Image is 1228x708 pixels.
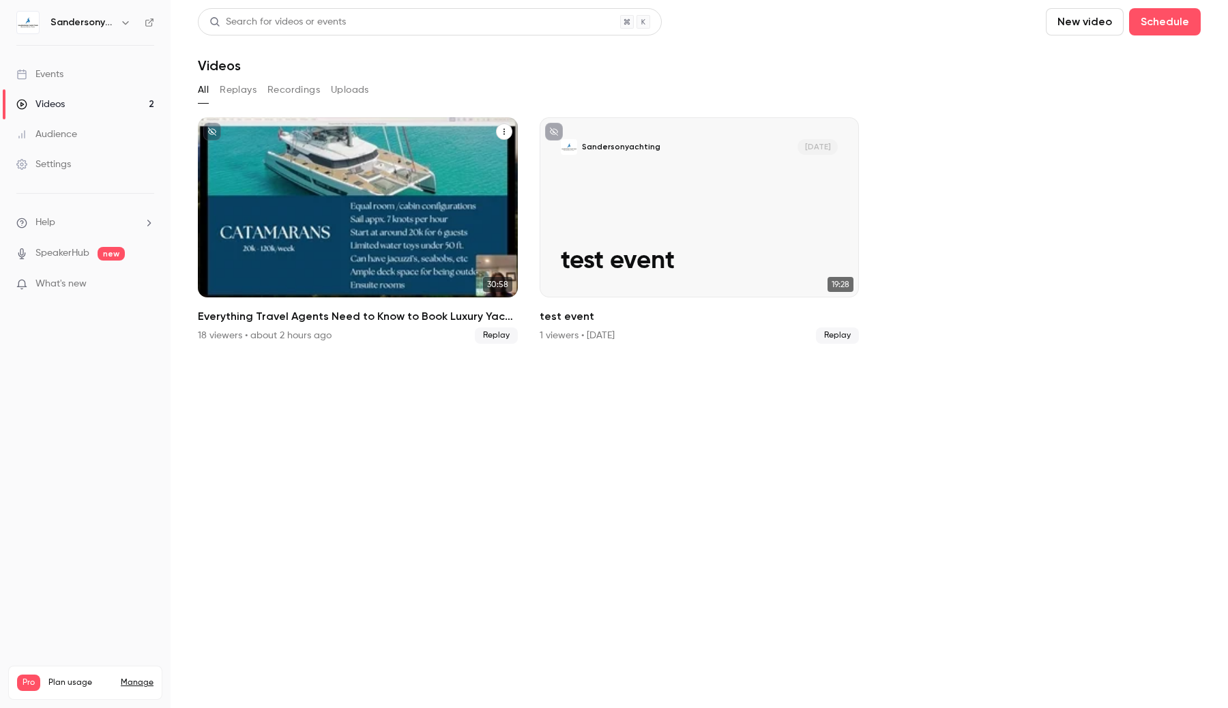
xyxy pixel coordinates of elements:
a: Manage [121,677,153,688]
div: Videos [16,98,65,111]
div: Events [16,68,63,81]
h2: test event [540,308,860,325]
button: New video [1046,8,1124,35]
h2: Everything Travel Agents Need to Know to Book Luxury Yacht Charters with Confidence [198,308,518,325]
span: new [98,247,125,261]
img: Sandersonyachting [17,12,39,33]
a: SpeakerHub [35,246,89,261]
div: 1 viewers • [DATE] [540,329,615,342]
img: test event [561,139,576,155]
span: Help [35,216,55,230]
section: Videos [198,8,1201,700]
a: test eventSandersonyachting[DATE]test event19:28test event1 viewers • [DATE]Replay [540,117,860,344]
div: Audience [16,128,77,141]
span: Replay [816,327,859,344]
span: What's new [35,277,87,291]
button: All [198,79,209,101]
li: Everything Travel Agents Need to Know to Book Luxury Yacht Charters with Confidence [198,117,518,344]
div: Settings [16,158,71,171]
h1: Videos [198,57,241,74]
button: Uploads [331,79,369,101]
div: Search for videos or events [209,15,346,29]
button: unpublished [545,123,563,141]
h6: Sandersonyachting [50,16,115,29]
span: 19:28 [828,277,853,292]
ul: Videos [198,117,1201,344]
span: [DATE] [798,139,837,155]
li: test event [540,117,860,344]
button: unpublished [203,123,221,141]
button: Replays [220,79,257,101]
span: Replay [475,327,518,344]
div: 18 viewers • about 2 hours ago [198,329,332,342]
span: 30:58 [483,277,512,292]
p: Sandersonyachting [582,141,660,152]
span: Plan usage [48,677,113,688]
span: Pro [17,675,40,691]
li: help-dropdown-opener [16,216,154,230]
button: Schedule [1129,8,1201,35]
a: 30:58Everything Travel Agents Need to Know to Book Luxury Yacht Charters with Confidence18 viewer... [198,117,518,344]
p: test event [561,247,837,276]
button: Recordings [267,79,320,101]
